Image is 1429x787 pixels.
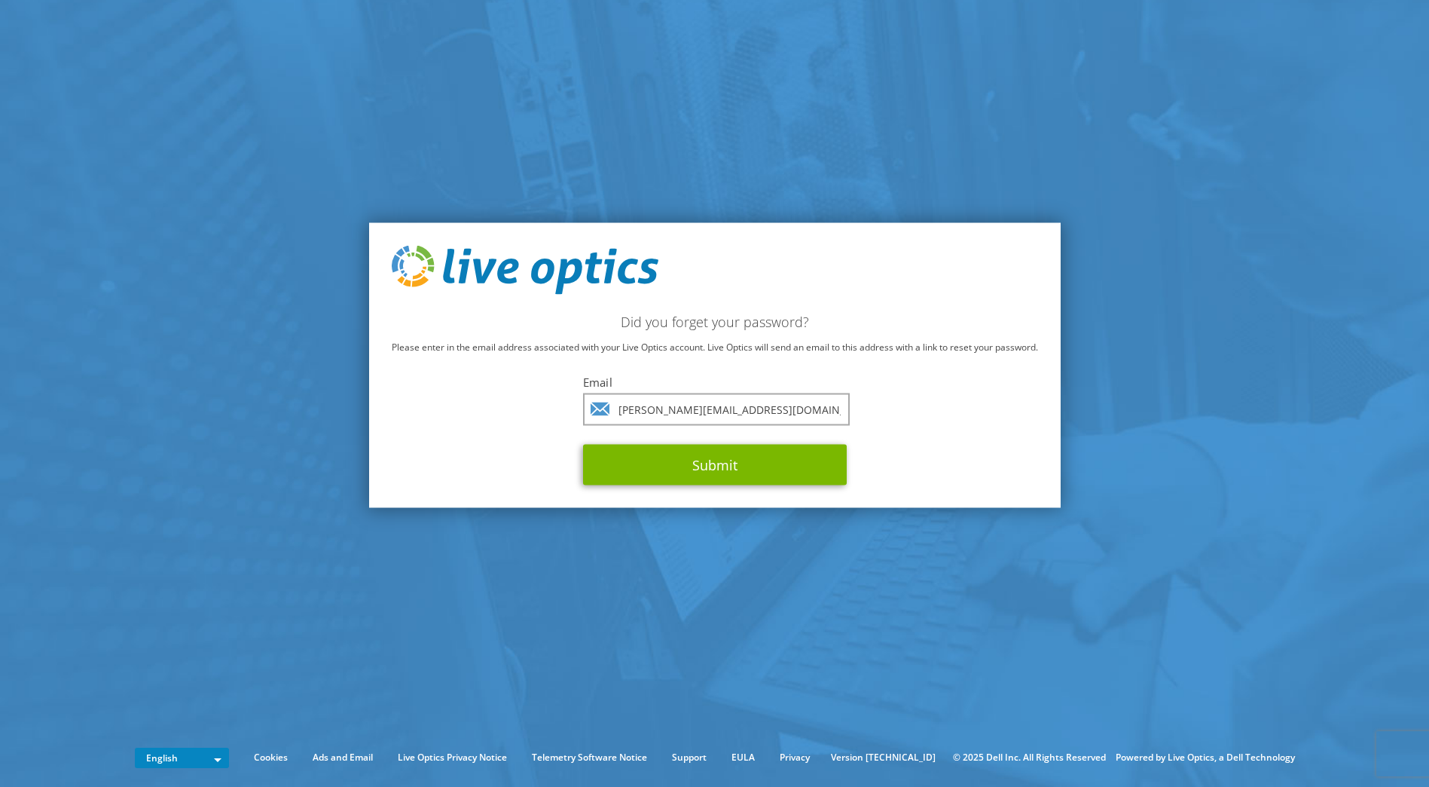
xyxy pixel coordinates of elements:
[1116,749,1295,766] li: Powered by Live Optics, a Dell Technology
[243,749,299,766] a: Cookies
[583,375,847,390] label: Email
[392,339,1038,356] p: Please enter in the email address associated with your Live Optics account. Live Optics will send...
[768,749,821,766] a: Privacy
[945,749,1113,766] li: © 2025 Dell Inc. All Rights Reserved
[392,245,658,295] img: live_optics_svg.svg
[392,314,1038,330] h2: Did you forget your password?
[823,749,943,766] li: Version [TECHNICAL_ID]
[386,749,518,766] a: Live Optics Privacy Notice
[521,749,658,766] a: Telemetry Software Notice
[720,749,766,766] a: EULA
[583,445,847,485] button: Submit
[661,749,718,766] a: Support
[301,749,384,766] a: Ads and Email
